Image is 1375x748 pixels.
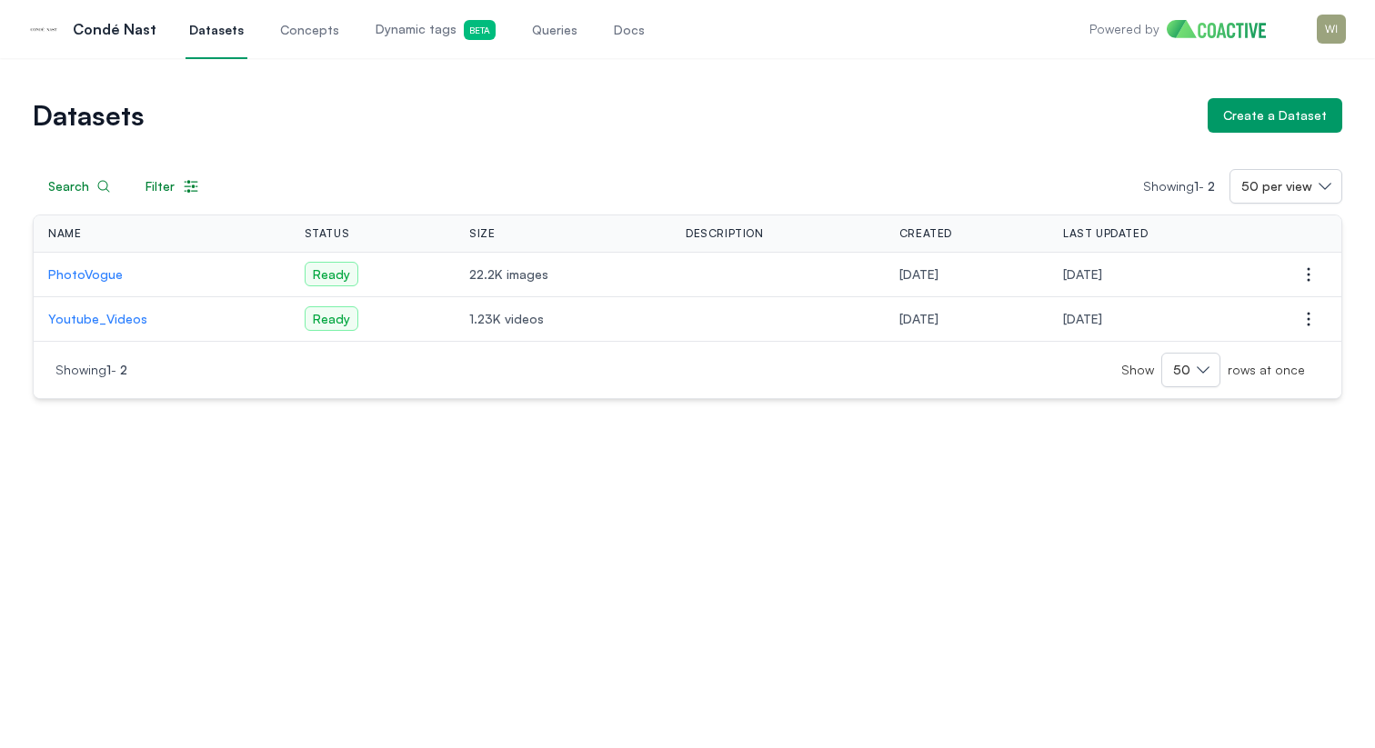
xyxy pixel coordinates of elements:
[1063,266,1102,282] span: Monday, August 11, 2025 at 8:03:30 AM PDT
[48,177,111,195] div: Search
[1229,169,1342,204] button: 50 per view
[469,226,495,241] span: Size
[1063,226,1148,241] span: Last Updated
[48,226,81,241] span: Name
[48,310,276,328] a: Youtube_Videos
[464,20,496,40] span: Beta
[106,362,111,377] span: 1
[305,262,358,286] span: Ready
[33,169,126,204] button: Search
[280,21,339,39] span: Concepts
[305,226,350,241] span: Status
[73,18,156,40] p: Condé Nast
[305,306,358,331] span: Ready
[1241,177,1312,195] span: 50 per view
[55,361,477,379] p: Showing -
[1194,178,1199,194] span: 1
[469,265,657,284] span: 22.2K images
[899,311,938,326] span: Tuesday, July 15, 2025 at 12:31:05 AM PDT
[189,21,244,39] span: Datasets
[899,266,938,282] span: Monday, August 4, 2025 at 8:07:31 PM PDT
[1317,15,1346,44] img: Menu for the logged in user
[1143,177,1229,195] p: Showing -
[146,177,200,195] div: Filter
[1161,353,1220,387] button: 50
[899,226,952,241] span: Created
[686,226,764,241] span: Description
[1208,178,1215,194] span: 2
[48,265,276,284] a: PhotoVogue
[33,103,1193,128] h1: Datasets
[1089,20,1159,38] p: Powered by
[130,169,216,204] button: Filter
[469,310,657,328] span: 1.23K videos
[1167,20,1280,38] img: Home
[532,21,577,39] span: Queries
[1173,361,1190,379] span: 50
[1063,311,1102,326] span: Monday, August 4, 2025 at 6:32:51 PM PDT
[120,362,127,377] span: 2
[1121,361,1161,379] span: Show
[1223,106,1327,125] div: Create a Dataset
[1208,98,1342,133] button: Create a Dataset
[376,20,496,40] span: Dynamic tags
[1220,361,1305,379] span: rows at once
[29,15,58,44] img: Condé Nast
